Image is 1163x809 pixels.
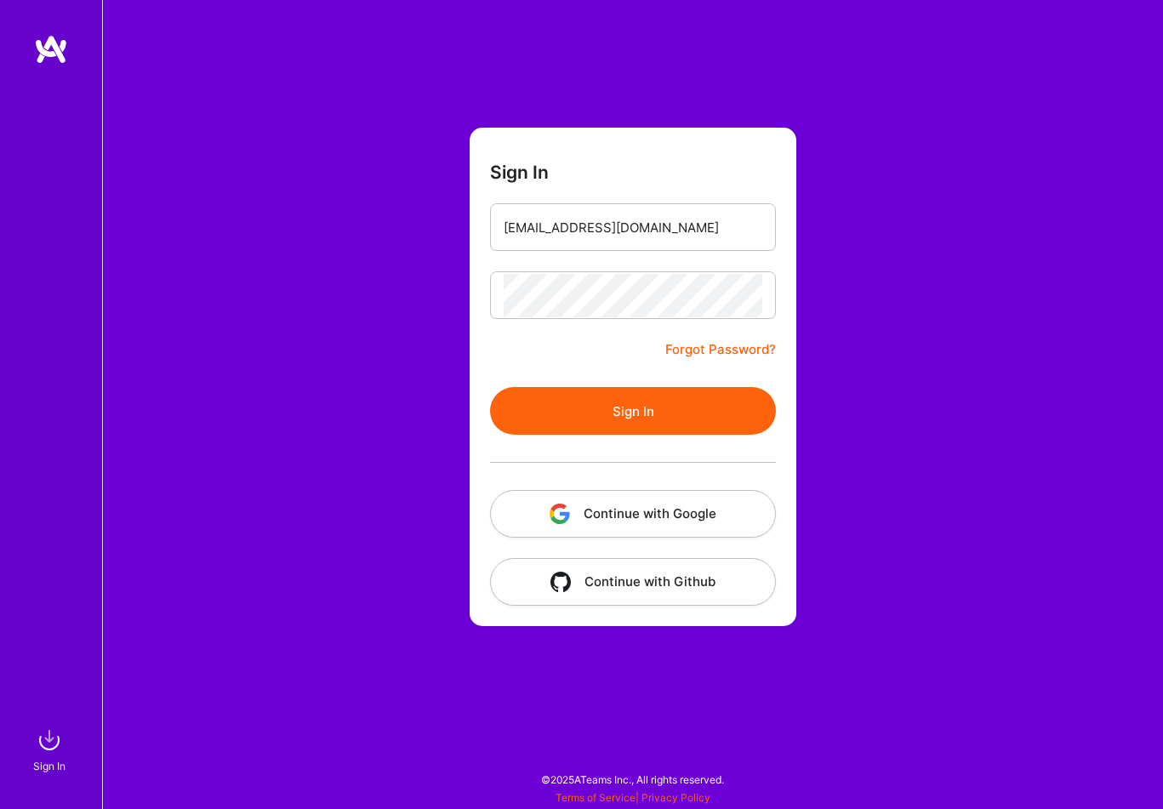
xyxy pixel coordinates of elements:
[665,339,776,360] a: Forgot Password?
[102,758,1163,800] div: © 2025 ATeams Inc., All rights reserved.
[490,162,549,183] h3: Sign In
[33,757,66,775] div: Sign In
[550,504,570,524] img: icon
[490,558,776,606] button: Continue with Github
[490,387,776,435] button: Sign In
[556,791,636,804] a: Terms of Service
[34,34,68,65] img: logo
[32,723,66,757] img: sign in
[641,791,710,804] a: Privacy Policy
[36,723,66,775] a: sign inSign In
[556,791,710,804] span: |
[550,572,571,592] img: icon
[490,490,776,538] button: Continue with Google
[504,206,762,249] input: Email...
